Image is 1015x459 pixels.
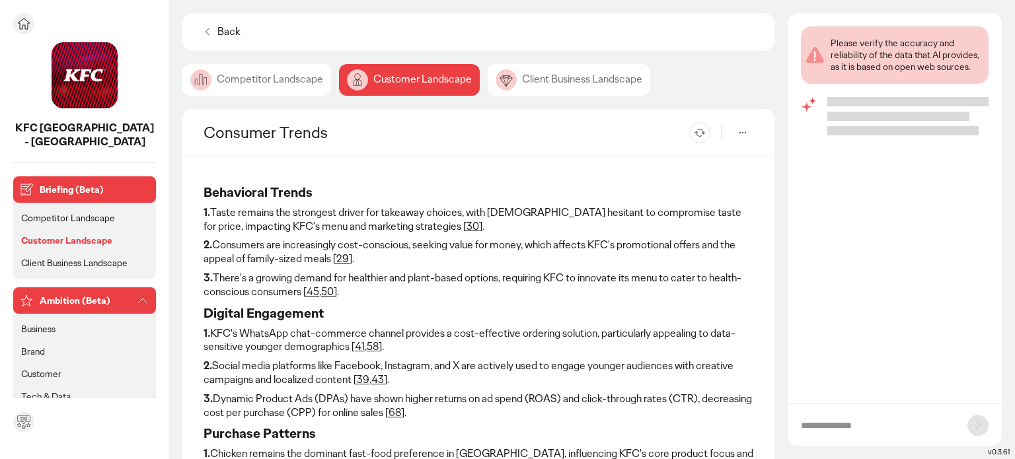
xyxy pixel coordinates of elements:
p: KFC's WhatsApp chat-commerce channel provides a cost-effective ordering solution, particularly ap... [204,327,753,355]
a: 30 [467,219,479,233]
a: 50 [321,285,334,299]
img: project avatar [52,42,118,108]
p: Tech & Data [21,390,71,402]
h3: Purchase Patterns [204,425,753,442]
p: Competitor Landscape [21,212,115,224]
p: Briefing (Beta) [40,185,151,194]
div: Send feedback [13,411,34,433]
p: Dynamic Product Ads (DPAs) have shown higher returns on ad spend (ROAS) and click-through rates (... [204,392,753,420]
a: 45 [307,285,319,299]
a: 41 [355,339,365,353]
p: Business [21,323,56,335]
div: Please verify the accuracy and reliability of the data that AI provides, as it is based on open w... [831,37,983,73]
a: 29 [336,252,349,265]
p: Ambition (Beta) [40,296,132,305]
p: Taste remains the strongest driver for takeaway choices, with [DEMOGRAPHIC_DATA] hesitant to comp... [204,206,753,234]
a: 68 [389,406,401,419]
div: Competitor Landscape [182,64,331,96]
a: 58 [367,339,379,353]
div: Customer Landscape [339,64,480,96]
img: image [347,69,368,90]
strong: 3. [204,392,213,406]
p: Consumers are increasingly cost-conscious, seeking value for money, which affects KFC's promotion... [204,238,753,266]
strong: 2. [204,359,212,372]
p: Customer Landscape [21,234,112,246]
strong: 1. [204,205,210,219]
a: 43 [371,372,384,386]
button: Refresh [689,122,710,143]
p: Client Business Landscape [21,257,128,269]
h3: Digital Engagement [204,304,753,322]
h2: Consumer Trends [204,122,328,143]
p: Brand [21,345,45,357]
p: Social media platforms like Facebook, Instagram, and X are actively used to engage younger audien... [204,359,753,387]
p: Back [217,25,241,39]
h3: Behavioral Trends [204,184,753,201]
strong: 2. [204,238,212,252]
a: 39 [357,372,369,386]
p: KFC South Africa - South Africa [13,122,156,149]
p: There's a growing demand for healthier and plant-based options, requiring KFC to innovate its men... [204,271,753,299]
img: image [496,69,517,90]
img: image [190,69,211,90]
p: Customer [21,368,61,380]
strong: 1. [204,326,210,340]
strong: 3. [204,271,213,285]
div: Client Business Landscape [488,64,650,96]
